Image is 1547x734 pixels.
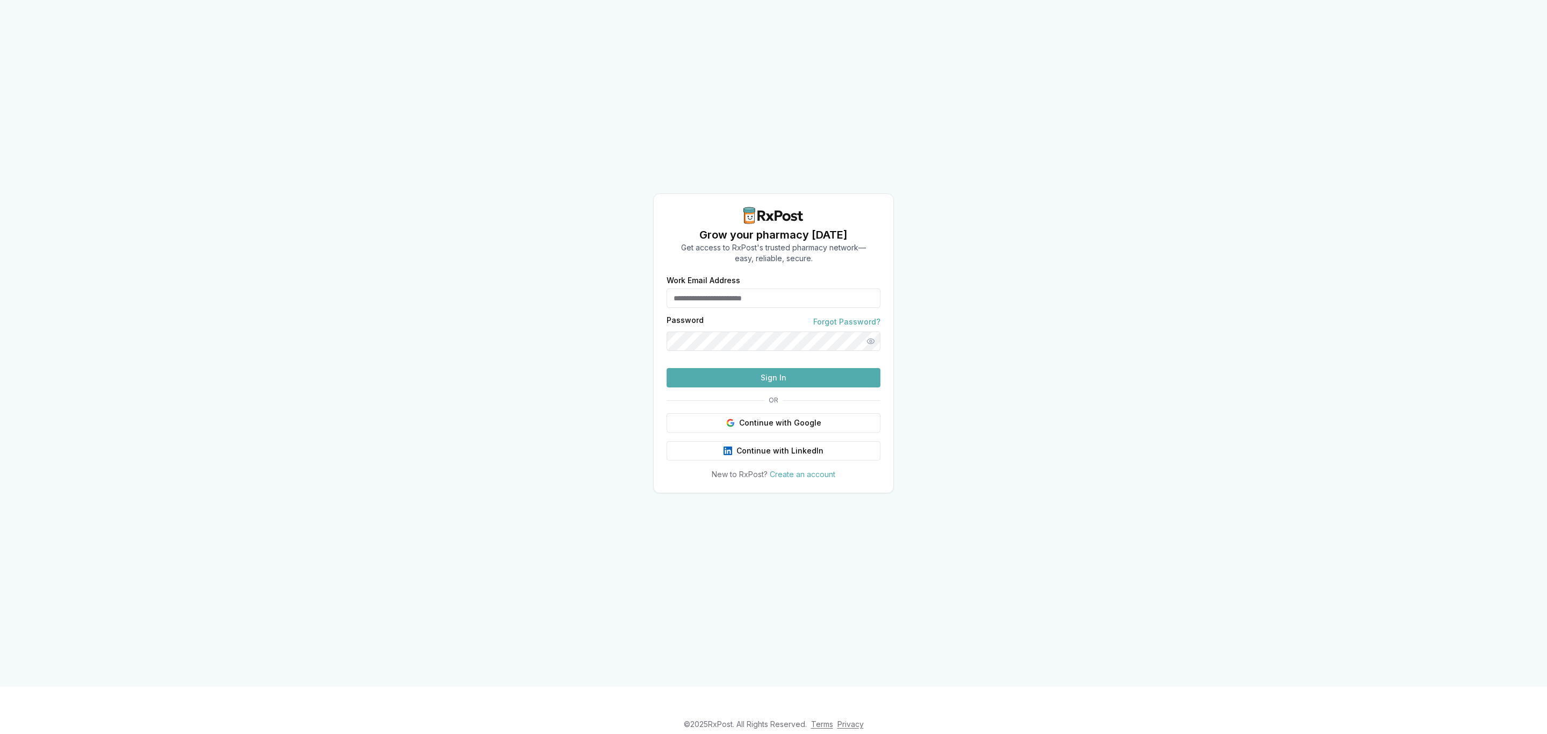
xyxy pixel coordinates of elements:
label: Work Email Address [667,277,880,284]
span: OR [764,396,783,405]
p: Get access to RxPost's trusted pharmacy network— easy, reliable, secure. [681,242,866,264]
h1: Grow your pharmacy [DATE] [681,227,866,242]
img: RxPost Logo [739,207,808,224]
button: Show password [861,332,880,351]
label: Password [667,316,704,327]
button: Sign In [667,368,880,387]
a: Forgot Password? [813,316,880,327]
a: Privacy [837,719,864,729]
img: LinkedIn [724,447,732,455]
button: Continue with Google [667,413,880,433]
button: Continue with LinkedIn [667,441,880,460]
a: Terms [811,719,833,729]
a: Create an account [770,470,835,479]
img: Google [726,419,735,427]
span: New to RxPost? [712,470,768,479]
